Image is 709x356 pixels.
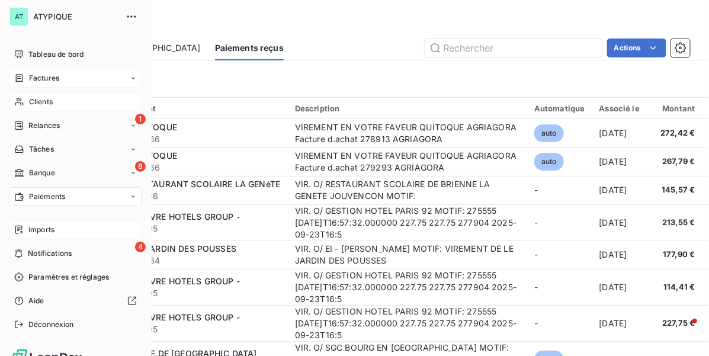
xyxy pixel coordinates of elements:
div: Associé le [599,104,640,113]
td: VIR. O/ GESTION HOTEL PARIS 92 MOTIF: 275555 [DATE]T16:57:32.000000 227.75 227.75 277904 2025-09-... [288,204,527,240]
span: Factures [29,73,59,84]
span: Relances [28,120,60,131]
td: VIR. O/ GESTION HOTEL PARIS 92 MOTIF: 275555 [DATE]T16:57:32.000000 227.75 227.75 277904 2025-09-... [288,305,527,341]
td: [DATE] [592,176,647,204]
span: 177,90 € [654,249,695,261]
span: Aide [28,296,44,306]
td: - [527,204,592,240]
span: auto [534,153,564,171]
span: QUITOQUE [133,150,177,161]
td: VIR. O/ RESTAURANT SCOLAIRE DE BRIENNE LA GENETE JOUVENCON MOTIF: [288,176,527,204]
span: LOUVRE HOTELS GROUP - [133,276,240,286]
td: VIR. O/ GESTION HOTEL PARIS 92 MOTIF: 275555 [DATE]T16:57:32.000000 227.75 227.75 277904 2025-09-... [288,269,527,305]
span: 145,57 € [654,184,695,196]
iframe: Intercom live chat [669,316,697,344]
span: C1005 [133,323,281,335]
span: 267,79 € [654,156,695,168]
span: Imports [28,224,54,235]
td: [DATE] [592,147,647,176]
span: ATYPIQUE [33,12,118,21]
td: [DATE] [592,204,647,240]
span: 8 [135,161,146,172]
span: Notifications [28,248,72,259]
span: LE JARDIN DES POUSSES [133,243,236,254]
span: auto [534,124,564,142]
span: RESTAURANT SCOLAIRE LA GENèTE [133,179,280,189]
span: C1005 [133,287,281,299]
span: C2866 [133,133,281,145]
span: QUITOQUE [133,122,177,132]
span: 213,55 € [654,217,695,229]
td: VIREMENT EN VOTRE FAVEUR QUITOQUE AGRIAGORA Facture d.achat 278913 AGRIAGORA [288,119,527,147]
div: Client [133,104,281,113]
button: Actions [607,39,666,57]
td: VIR. O/ EI - [PERSON_NAME] MOTIF: VIREMENT DE LE JARDIN DES POUSSES [288,240,527,269]
span: Banque [29,168,55,178]
span: C1686 [133,190,281,202]
a: Aide [9,291,142,310]
td: [DATE] [592,305,647,341]
span: 1 [135,114,146,124]
span: Tâches [29,144,54,155]
div: Description [295,104,520,113]
input: Rechercher [425,39,602,57]
span: 114,41 € [654,281,695,293]
span: 227,75 € [654,317,695,329]
div: Automatique [534,104,585,113]
td: - [527,305,592,341]
span: LOUVRE HOTELS GROUP - [133,211,240,222]
td: [DATE] [592,119,647,147]
td: - [527,176,592,204]
td: VIREMENT EN VOTRE FAVEUR QUITOQUE AGRIAGORA Facture d.achat 279293 AGRIAGORA [288,147,527,176]
span: Paiements reçus [215,42,284,54]
span: C3464 [133,255,281,267]
span: Tableau de bord [28,49,84,60]
span: Déconnexion [28,319,74,330]
span: LOUVRE HOTELS GROUP - [133,312,240,322]
span: C1005 [133,223,281,235]
td: [DATE] [592,269,647,305]
span: Clients [29,97,53,107]
span: Paiements [29,191,65,202]
td: - [527,240,592,269]
td: [DATE] [592,240,647,269]
div: Montant [654,104,695,113]
span: C2866 [133,162,281,174]
span: 272,42 € [654,127,695,139]
td: - [527,269,592,305]
span: 4 [135,242,146,252]
div: AT [9,7,28,26]
span: Paramètres et réglages [28,272,109,283]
